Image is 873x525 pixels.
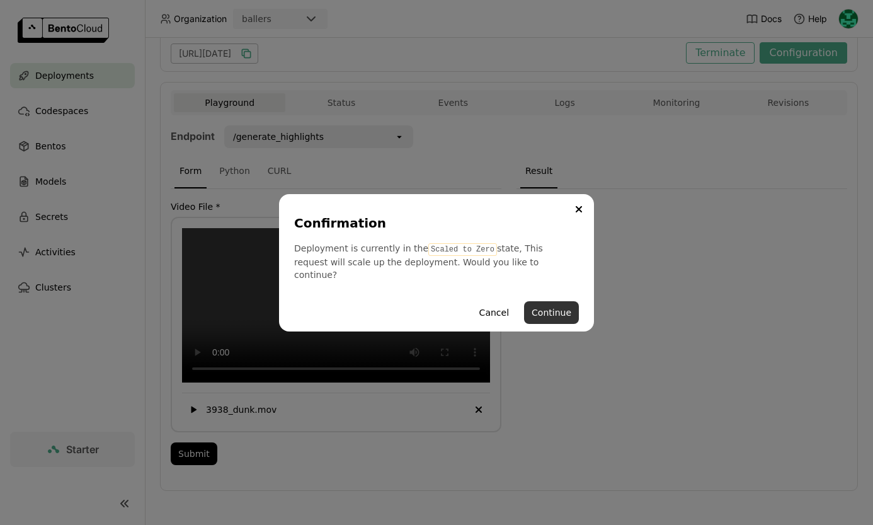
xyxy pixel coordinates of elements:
[294,214,574,232] div: Confirmation
[472,301,516,324] button: Cancel
[524,301,579,324] button: Continue
[428,243,497,256] code: Scaled to Zero
[294,242,579,281] div: Deployment is currently in the state, This request will scale up the deployment. Would you like t...
[279,194,594,332] div: dialog
[571,202,586,217] button: Close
